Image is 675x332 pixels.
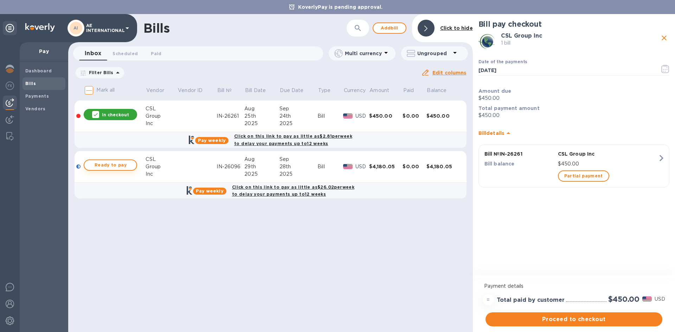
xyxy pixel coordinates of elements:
div: 29th [244,163,279,170]
b: CSL Group Inc [501,32,542,39]
span: Vendor [146,87,173,94]
div: Sep [279,105,317,112]
p: Paid [403,87,414,94]
b: Pay weekly [198,138,226,143]
p: Type [318,87,331,94]
p: $450.00 [558,160,658,168]
div: $450.00 [426,112,460,119]
div: IN-26096 [217,163,244,170]
button: Partial payment [558,170,609,182]
button: Addbill [373,22,406,34]
span: Paid [151,50,161,57]
u: Edit columns [432,70,467,76]
p: 1 bill [501,39,659,47]
button: close [659,33,669,43]
div: Aug [244,156,279,163]
label: Date of the payments [478,60,527,64]
b: Pay weekly [196,188,224,194]
p: USD [355,112,369,120]
p: Ungrouped [417,50,451,57]
span: Paid [403,87,423,94]
p: Bill № IN-26261 [484,150,555,157]
b: Vendors [25,106,46,111]
b: AI [73,25,78,31]
div: Inc [146,120,177,127]
button: Ready to pay [84,160,137,171]
p: USD [355,163,369,170]
div: Inc [146,170,177,178]
p: Multi currency [345,50,382,57]
div: Billdetails [478,122,669,144]
p: Currency [344,87,366,94]
p: Mark all [96,86,115,94]
p: Vendor ID [178,87,202,94]
img: Logo [25,23,55,32]
div: $450.00 [369,112,403,119]
p: Amount [369,87,389,94]
p: $450.00 [478,95,669,102]
button: Bill №IN-26261CSL Group IncBill balance$450.00Partial payment [478,144,669,188]
h2: Bill pay checkout [478,20,669,28]
div: 2025 [279,120,317,127]
div: Aug [244,105,279,112]
div: $0.00 [403,163,426,170]
b: Total payment amount [478,105,540,111]
div: $0.00 [403,112,426,119]
b: Amount due [478,88,512,94]
div: Unpin categories [3,21,17,35]
p: Pay [25,48,63,55]
div: 2025 [244,170,279,178]
p: Payment details [484,282,664,290]
h2: $450.00 [608,295,639,304]
img: USD [343,113,353,118]
p: KoverlyPay is pending approval. [295,4,386,11]
b: Click on this link to pay as little as $2.81 per week to delay your payments up to 12 weeks [234,134,352,146]
p: Bill balance [484,160,555,167]
div: IN-26261 [217,112,244,120]
span: Balance [427,87,456,94]
p: Filter Bills [86,70,114,76]
p: AE INTERNATIONAL [86,23,121,33]
h1: Bills [143,21,169,35]
p: Bill № [217,87,232,94]
div: Bill [317,112,343,120]
span: Bill Date [245,87,275,94]
b: Dashboard [25,68,52,73]
img: USD [642,297,652,301]
div: 2025 [279,170,317,178]
b: Click to hide [440,25,473,31]
b: Click on this link to pay as little as $26.02 per week to delay your payments up to 12 weeks [232,184,354,197]
p: Bill Date [245,87,266,94]
span: Due Date [280,87,313,94]
button: Proceed to checkout [486,312,662,326]
p: In checkout [102,112,129,118]
span: Scheduled [112,50,138,57]
div: $4,180.05 [426,163,460,170]
span: Add bill [379,24,400,32]
span: Ready to pay [90,161,131,169]
span: Vendor ID [178,87,212,94]
div: 28th [279,163,317,170]
div: CSL [146,105,177,112]
p: Vendor [146,87,164,94]
p: $450.00 [478,112,669,119]
div: Group [146,112,177,120]
span: Inbox [85,48,101,58]
p: CSL Group Inc [558,150,658,157]
p: Balance [427,87,446,94]
div: Bill [317,163,343,170]
div: $4,180.05 [369,163,403,170]
span: Amount [369,87,398,94]
p: USD [655,295,665,303]
b: Payments [25,93,49,99]
b: Bill details [478,130,504,136]
h3: Total paid by customer [497,297,565,304]
span: Bill № [217,87,241,94]
div: 24th [279,112,317,120]
div: Sep [279,156,317,163]
img: USD [343,164,353,169]
span: Partial payment [564,172,603,180]
div: Group [146,163,177,170]
img: Foreign exchange [6,82,14,90]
